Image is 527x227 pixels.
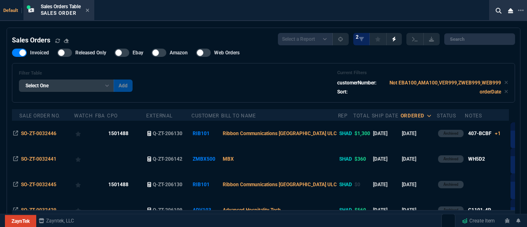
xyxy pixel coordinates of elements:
[75,128,93,139] div: Add to Watchlist
[21,156,56,162] span: SO-ZT-0032441
[337,79,376,87] p: customerNumber:
[444,33,515,45] input: Search
[13,207,18,213] nx-icon: Open In Opposite Panel
[492,6,505,16] nx-icon: Search
[443,156,458,162] p: Archived
[21,131,56,136] span: SO-ZT-0032446
[443,130,458,137] p: Archived
[170,49,188,56] span: Amazon
[443,207,458,213] p: Archived
[372,197,401,223] td: [DATE]
[505,6,516,16] nx-icon: Close Workbench
[223,156,234,162] span: MBX
[401,146,437,172] td: [DATE]
[41,4,81,9] span: Sales Orders Table
[223,182,337,187] span: Ribbon Communications [GEOGRAPHIC_DATA] ULC
[443,181,458,188] p: Archived
[353,112,369,119] div: Total
[3,8,22,13] span: Default
[30,49,49,56] span: Invoiced
[75,204,93,216] div: Add to Watchlist
[356,34,359,40] span: 2
[41,10,81,16] p: Sales Order
[153,182,182,187] span: Q-ZT-206130
[338,197,353,223] td: SHAD
[372,112,398,119] div: Ship Date
[21,207,56,213] span: SO-ZT-0032429
[75,49,106,56] span: Released Only
[465,112,482,119] div: Notes
[133,49,143,56] span: Ebay
[223,131,337,136] span: Ribbon Communications [GEOGRAPHIC_DATA] ULC
[191,197,221,223] td: ADV103
[353,172,372,197] td: $0
[19,70,133,76] h6: Filter Table
[13,182,18,187] nx-icon: Open In Opposite Panel
[75,179,93,190] div: Add to Watchlist
[338,121,353,146] td: SHAD
[19,112,60,119] div: Sale Order No.
[153,156,182,162] span: Q-ZT-206142
[146,112,173,119] div: External
[401,112,424,119] div: ordered
[74,112,93,119] div: Watch
[338,172,353,197] td: SHAD
[459,215,498,227] a: Create Item
[153,207,182,213] span: Q-ZT-206109
[372,146,401,172] td: [DATE]
[75,153,93,165] div: Add to Watchlist
[401,197,437,223] td: [DATE]
[13,131,18,136] nx-icon: Open In Opposite Panel
[338,146,353,172] td: SHAD
[86,7,89,14] nx-icon: Close Tab
[518,7,524,14] nx-icon: Open New Tab
[95,112,105,119] div: FBA
[13,156,18,162] nx-icon: Open In Opposite Panel
[389,80,501,86] code: Not EBA100,AMA100,VER999,ZWEB999,WEB999
[191,172,221,197] td: RIB101
[468,130,501,137] div: 407-BCBF+1
[468,206,491,214] div: C1101-4P
[353,146,372,172] td: $360
[191,112,219,119] div: Customer
[153,131,182,136] span: Q-ZT-206130
[372,172,401,197] td: [DATE]
[437,112,456,119] div: Status
[337,70,508,76] h6: Current Filters
[353,121,372,146] td: $1,300
[401,121,437,146] td: [DATE]
[191,121,221,146] td: RIB101
[221,112,256,119] div: Bill To Name
[223,207,282,213] span: Advanced Hospitality Tech.
[353,197,372,223] td: $560
[36,217,77,225] a: msbcCompanyName
[108,130,145,137] nx-fornida-value: 1501488
[401,172,437,197] td: [DATE]
[337,88,347,96] p: Sort:
[338,112,348,119] div: Rep
[108,181,145,188] nx-fornida-value: 1501488
[468,155,485,163] div: WH5D2
[480,89,501,95] code: orderDate
[107,112,118,119] div: CPO
[21,182,56,187] span: SO-ZT-0032445
[108,131,128,136] span: 1501488
[214,49,240,56] span: Web Orders
[12,35,50,45] h4: Sales Orders
[495,131,501,136] span: +1
[108,182,128,187] span: 1501488
[372,121,401,146] td: [DATE]
[191,146,221,172] td: ZMBX500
